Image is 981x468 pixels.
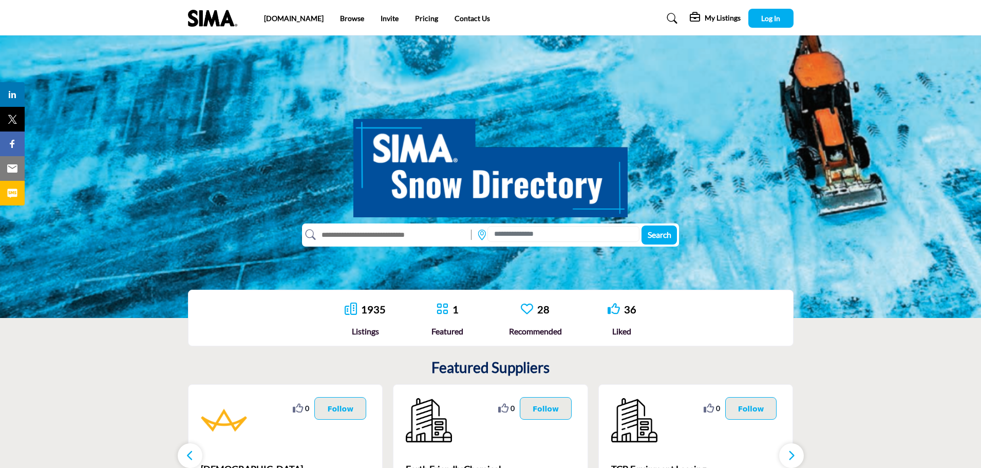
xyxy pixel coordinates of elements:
[415,14,438,23] a: Pricing
[608,303,620,315] i: Go to Liked
[340,14,364,23] a: Browse
[608,325,636,338] div: Liked
[642,226,677,245] button: Search
[705,13,741,23] h5: My Listings
[748,9,794,28] button: Log In
[431,359,550,377] h2: Featured Suppliers
[537,303,550,315] a: 28
[305,403,309,414] span: 0
[690,12,741,25] div: My Listings
[455,14,490,23] a: Contact Us
[327,403,353,414] p: Follow
[353,107,628,217] img: SIMA Snow Directory
[520,397,572,420] button: Follow
[452,303,459,315] a: 1
[716,403,720,414] span: 0
[381,14,399,23] a: Invite
[201,397,247,443] img: Kingstar
[509,325,562,338] div: Recommended
[533,403,559,414] p: Follow
[761,14,780,23] span: Log In
[648,230,671,239] span: Search
[436,303,448,316] a: Go to Featured
[431,325,463,338] div: Featured
[738,403,764,414] p: Follow
[188,10,242,27] img: Site Logo
[521,303,533,316] a: Go to Recommended
[345,325,386,338] div: Listings
[361,303,386,315] a: 1935
[406,397,452,443] img: Earth Friendly Chemicals Inc.
[725,397,777,420] button: Follow
[657,10,684,27] a: Search
[624,303,636,315] a: 36
[264,14,324,23] a: [DOMAIN_NAME]
[468,227,474,242] img: Rectangle%203585.svg
[511,403,515,414] span: 0
[611,397,657,443] img: TCB Equipment Leasing
[314,397,366,420] button: Follow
